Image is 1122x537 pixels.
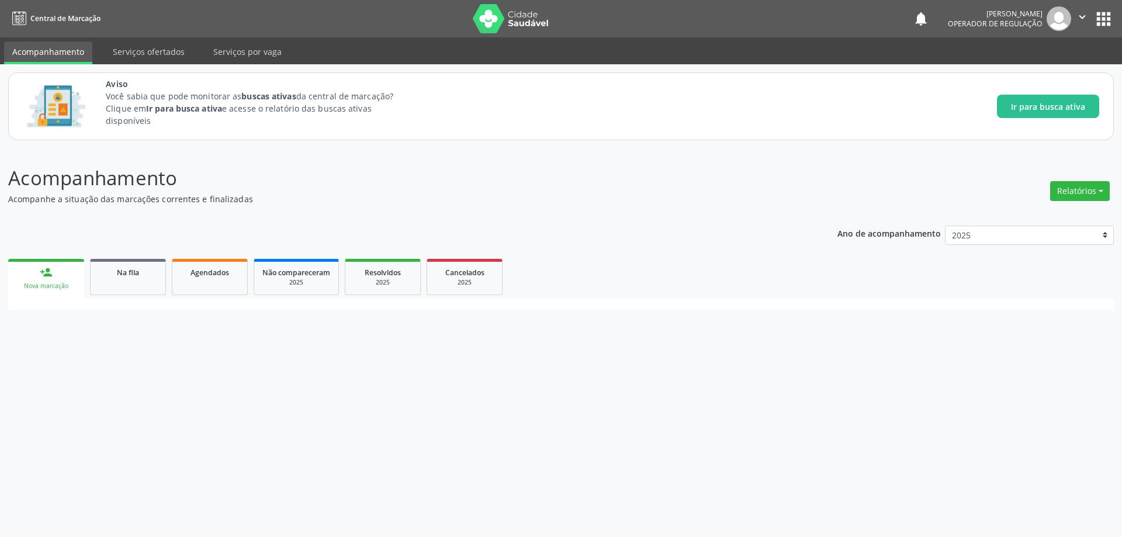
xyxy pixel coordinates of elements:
a: Serviços ofertados [105,41,193,62]
div: 2025 [354,278,412,287]
button: notifications [913,11,929,27]
span: Resolvidos [365,268,401,278]
a: Central de Marcação [8,9,101,28]
button: apps [1093,9,1114,29]
img: img [1047,6,1071,31]
span: Ir para busca ativa [1011,101,1085,113]
p: Ano de acompanhamento [837,226,941,240]
div: Nova marcação [16,282,76,290]
div: 2025 [435,278,494,287]
span: Central de Marcação [30,13,101,23]
button:  [1071,6,1093,31]
a: Serviços por vaga [205,41,290,62]
strong: buscas ativas [241,91,296,102]
p: Acompanhe a situação das marcações correntes e finalizadas [8,193,782,205]
span: Cancelados [445,268,484,278]
button: Ir para busca ativa [997,95,1099,118]
p: Você sabia que pode monitorar as da central de marcação? Clique em e acesse o relatório das busca... [106,90,415,127]
span: Na fila [117,268,139,278]
div: person_add [40,266,53,279]
a: Acompanhamento [4,41,92,64]
button: Relatórios [1050,181,1110,201]
div: 2025 [262,278,330,287]
p: Acompanhamento [8,164,782,193]
span: Aviso [106,78,415,90]
img: Imagem de CalloutCard [23,80,89,133]
strong: Ir para busca ativa [146,103,222,114]
div: [PERSON_NAME] [948,9,1043,19]
i:  [1076,11,1089,23]
span: Agendados [191,268,229,278]
span: Operador de regulação [948,19,1043,29]
span: Não compareceram [262,268,330,278]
